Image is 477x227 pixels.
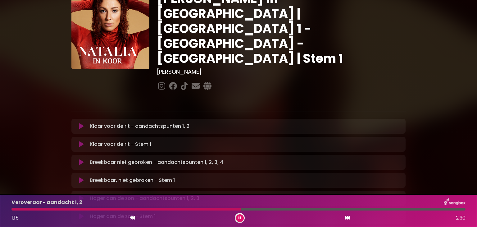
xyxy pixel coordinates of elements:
[90,123,189,130] font: Klaar voor de rit - aandachtspunten 1, 2
[90,177,175,184] font: Breekbaar, niet gebroken - Stem 1
[157,68,202,76] font: [PERSON_NAME]
[11,214,19,221] span: 1:15
[444,198,466,206] img: songbox-logo-white.png
[90,141,151,148] font: Klaar voor de rit - Stem 1
[11,199,82,206] font: Veroveraar - aandacht 1, 2
[456,214,466,221] font: 2:30
[90,159,223,166] font: Breekbaar niet gebroken - aandachtspunten 1, 2, 3, 4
